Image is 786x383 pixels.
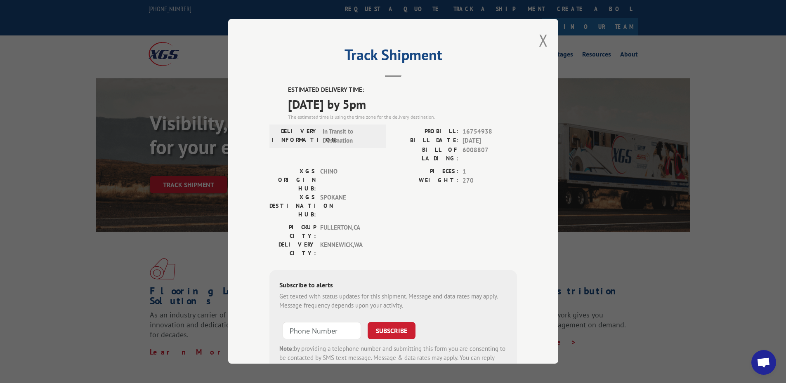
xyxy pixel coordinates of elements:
[288,95,517,113] span: [DATE] by 5pm
[269,223,316,240] label: PICKUP CITY:
[288,113,517,121] div: The estimated time is using the time zone for the delivery destination.
[393,176,458,186] label: WEIGHT:
[288,86,517,95] label: ESTIMATED DELIVERY TIME:
[269,49,517,65] h2: Track Shipment
[463,146,517,163] span: 6008807
[279,292,507,310] div: Get texted with status updates for this shipment. Message and data rates may apply. Message frequ...
[320,193,376,219] span: SPOKANE
[283,322,361,339] input: Phone Number
[463,136,517,146] span: [DATE]
[269,193,316,219] label: XGS DESTINATION HUB:
[272,127,319,146] label: DELIVERY INFORMATION:
[393,146,458,163] label: BILL OF LADING:
[323,127,378,146] span: In Transit to Destination
[751,350,776,375] a: Open chat
[393,136,458,146] label: BILL DATE:
[463,167,517,176] span: 1
[368,322,415,339] button: SUBSCRIBE
[279,344,507,372] div: by providing a telephone number and submitting this form you are consenting to be contacted by SM...
[320,240,376,258] span: KENNEWICK , WA
[463,127,517,136] span: 16754938
[269,240,316,258] label: DELIVERY CITY:
[320,223,376,240] span: FULLERTON , CA
[320,167,376,193] span: CHINO
[269,167,316,193] label: XGS ORIGIN HUB:
[393,167,458,176] label: PIECES:
[463,176,517,186] span: 270
[539,29,548,51] button: Close modal
[279,280,507,292] div: Subscribe to alerts
[279,345,294,352] strong: Note:
[393,127,458,136] label: PROBILL:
